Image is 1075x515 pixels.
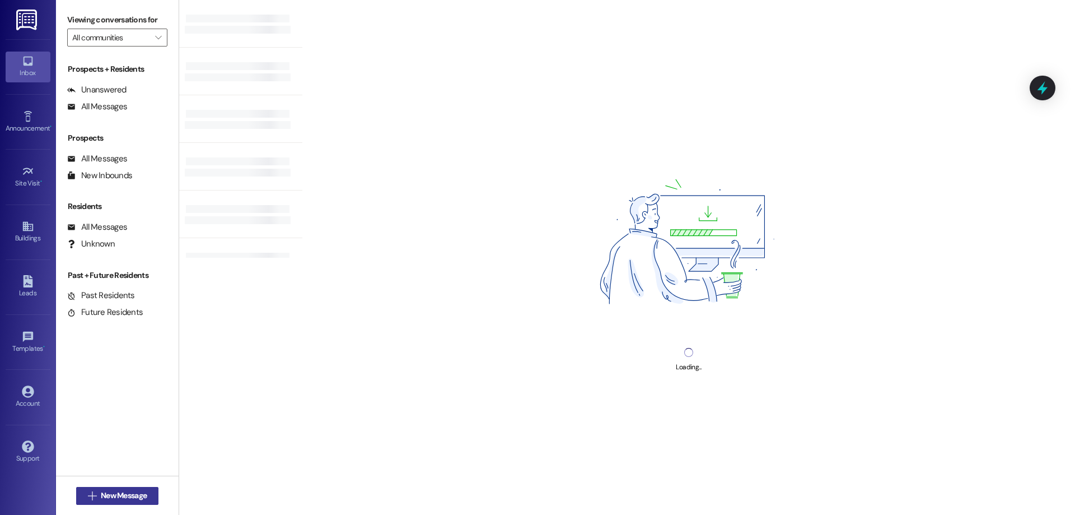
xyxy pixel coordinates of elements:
[67,307,143,318] div: Future Residents
[67,221,127,233] div: All Messages
[56,132,179,144] div: Prospects
[6,437,50,467] a: Support
[50,123,52,131] span: •
[67,170,132,182] div: New Inbounds
[6,272,50,302] a: Leads
[676,361,701,373] div: Loading...
[155,33,161,42] i: 
[67,101,127,113] div: All Messages
[67,153,127,165] div: All Messages
[43,343,45,351] span: •
[76,487,159,505] button: New Message
[67,290,135,301] div: Past Residents
[56,270,179,281] div: Past + Future Residents
[40,178,42,185] span: •
[101,490,147,502] span: New Message
[67,238,115,250] div: Unknown
[6,327,50,358] a: Templates •
[16,10,39,30] img: ResiDesk Logo
[6,52,50,82] a: Inbox
[56,201,179,212] div: Residents
[88,491,96,500] i: 
[56,63,179,75] div: Prospects + Residents
[67,84,127,96] div: Unanswered
[6,382,50,412] a: Account
[67,11,167,29] label: Viewing conversations for
[72,29,149,47] input: All communities
[6,217,50,247] a: Buildings
[6,162,50,192] a: Site Visit •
